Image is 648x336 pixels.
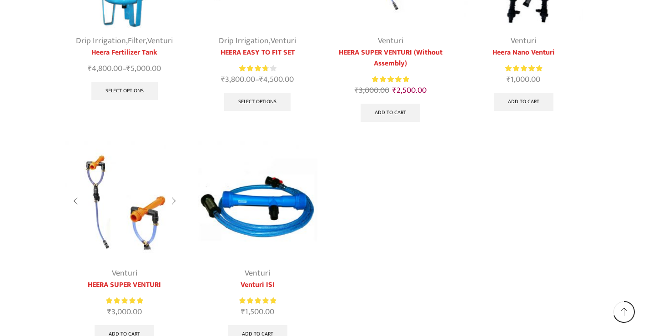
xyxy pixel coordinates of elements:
bdi: 3,000.00 [355,84,389,97]
a: Drip Irrigation [76,34,126,48]
span: ₹ [507,73,511,86]
a: Venturi [112,266,137,280]
img: Heera Super Venturi [65,141,185,261]
a: Filter [128,34,146,48]
span: Rated out of 5 [372,75,409,84]
a: HEERA SUPER VENTURI [65,280,185,291]
div: Rated 5.00 out of 5 [372,75,409,84]
a: Add to cart: “Heera Nano Venturi” [494,93,553,111]
bdi: 1,500.00 [241,305,274,319]
span: ₹ [241,305,245,319]
bdi: 5,000.00 [126,62,161,75]
span: – [65,63,185,75]
div: Rated 5.00 out of 5 [505,64,542,73]
span: ₹ [107,305,111,319]
div: , [198,35,317,47]
span: Rated out of 5 [505,64,542,73]
span: ₹ [126,62,131,75]
a: Select options for “Heera Fertilizer Tank” [91,82,158,100]
bdi: 3,800.00 [221,73,255,86]
a: Heera Fertilizer Tank [65,47,185,58]
a: Venturi [378,34,403,48]
a: Heera Nano Venturi [464,47,583,58]
img: Venturi ISI [198,141,317,261]
span: ₹ [392,84,397,97]
bdi: 2,500.00 [392,84,427,97]
div: , , [65,35,185,47]
div: Rated 5.00 out of 5 [106,296,143,306]
span: ₹ [355,84,359,97]
span: ₹ [88,62,92,75]
bdi: 4,500.00 [259,73,294,86]
a: HEERA SUPER VENTURI (Without Assembly) [331,47,451,69]
a: HEERA EASY TO FIT SET [198,47,317,58]
div: Rated 3.83 out of 5 [239,64,276,73]
a: Select options for “HEERA EASY TO FIT SET” [224,93,291,111]
a: Venturi [147,34,173,48]
a: Venturi [271,34,296,48]
bdi: 3,000.00 [107,305,142,319]
bdi: 1,000.00 [507,73,540,86]
a: Venturi ISI [198,280,317,291]
div: Rated 5.00 out of 5 [239,296,276,306]
span: ₹ [221,73,225,86]
a: Add to cart: “HEERA SUPER VENTURI (Without Assembly)” [361,104,420,122]
span: Rated out of 5 [239,64,267,73]
span: Rated out of 5 [106,296,143,306]
span: – [198,74,317,86]
a: Venturi [511,34,536,48]
span: ₹ [259,73,263,86]
a: Venturi [245,266,270,280]
bdi: 4,800.00 [88,62,122,75]
span: Rated out of 5 [239,296,276,306]
a: Drip Irrigation [219,34,269,48]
